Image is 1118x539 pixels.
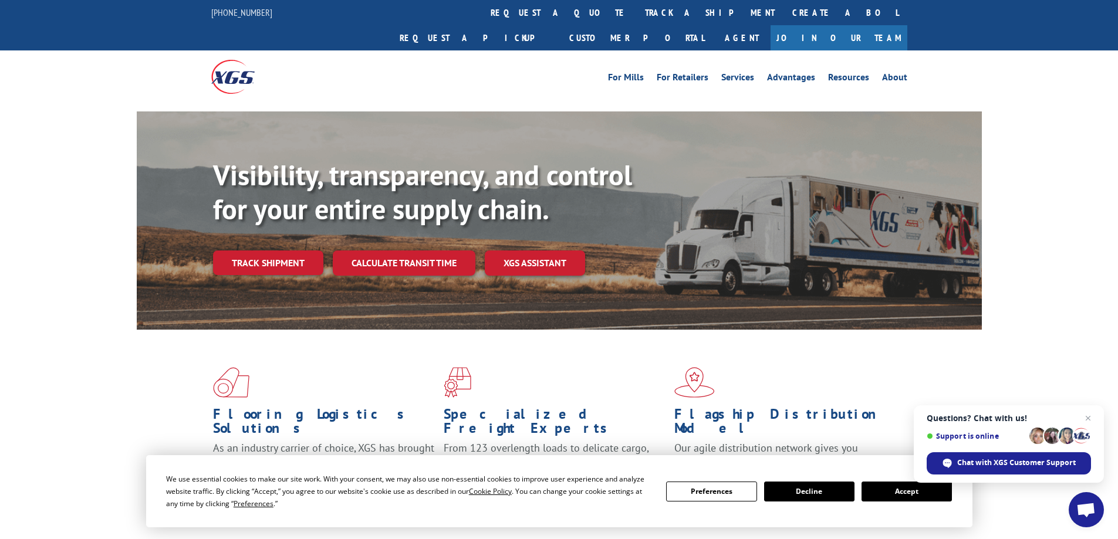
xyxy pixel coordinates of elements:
span: Cookie Policy [469,486,512,496]
span: Chat with XGS Customer Support [927,452,1091,474]
a: Customer Portal [560,25,713,50]
button: Accept [862,482,952,501]
a: Calculate transit time [333,250,475,276]
span: Chat with XGS Customer Support [957,457,1076,468]
a: Agent [713,25,771,50]
span: Preferences [234,499,273,509]
p: From 123 overlength loads to delicate cargo, our experienced staff knows the best way to move you... [444,441,666,493]
div: Cookie Consent Prompt [146,455,972,527]
a: Open chat [1069,492,1104,527]
a: Join Our Team [771,25,907,50]
b: Visibility, transparency, and control for your entire supply chain. [213,157,632,227]
div: We use essential cookies to make our site work. With your consent, we may also use non-essential ... [166,473,652,510]
a: For Retailers [657,73,708,86]
h1: Flagship Distribution Model [674,407,896,441]
a: Resources [828,73,869,86]
a: XGS ASSISTANT [485,250,585,276]
span: Questions? Chat with us! [927,413,1091,423]
a: [PHONE_NUMBER] [211,6,272,18]
a: Advantages [767,73,815,86]
a: Track shipment [213,250,323,275]
a: For Mills [608,73,644,86]
img: xgs-icon-total-supply-chain-intelligence-red [213,367,249,398]
a: Services [721,73,754,86]
h1: Flooring Logistics Solutions [213,407,435,441]
span: As an industry carrier of choice, XGS has brought innovation and dedication to flooring logistics... [213,441,434,483]
button: Decline [764,482,854,501]
span: Support is online [927,432,1025,440]
span: Our agile distribution network gives you nationwide inventory management on demand. [674,441,890,469]
h1: Specialized Freight Experts [444,407,666,441]
img: xgs-icon-focused-on-flooring-red [444,367,471,398]
a: About [882,73,907,86]
button: Preferences [666,482,756,501]
img: xgs-icon-flagship-distribution-model-red [674,367,715,398]
a: Request a pickup [391,25,560,50]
